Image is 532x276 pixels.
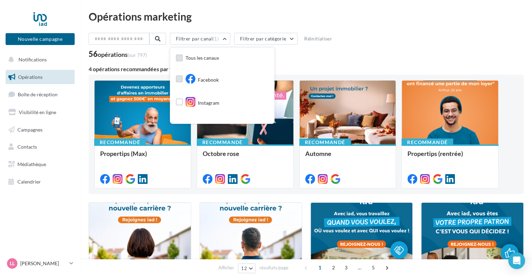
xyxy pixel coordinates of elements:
button: Réinitialiser [301,35,335,43]
span: 12 [241,266,247,271]
div: Open Intercom Messenger [508,252,525,269]
span: Contacts [17,144,37,150]
button: Nouvelle campagne [6,33,75,45]
span: Notifications [18,57,47,62]
span: 3 [340,262,352,273]
span: résultats/page [260,264,289,271]
div: 56 [89,50,147,58]
a: Contacts [4,140,76,154]
div: opérations [98,51,147,58]
div: Propertips (rentrée) [407,150,493,164]
span: Afficher [218,264,234,271]
div: Recommandé [94,139,146,146]
div: Opérations marketing [89,11,524,22]
div: Recommandé [299,139,351,146]
p: [PERSON_NAME] [20,260,67,267]
span: Facebook [198,76,219,83]
button: Filtrer par canal(1) [170,33,230,45]
div: Automne [305,150,390,164]
span: (sur 797) [128,52,147,58]
span: 2 [328,262,339,273]
a: LL [PERSON_NAME] [6,257,75,270]
button: Notifications [4,52,73,67]
a: Médiathèque [4,157,76,172]
span: Campagnes [17,126,43,132]
span: Instagram [198,99,219,106]
a: Campagnes [4,122,76,137]
a: Visibilité en ligne [4,105,76,120]
span: 1 [314,262,325,273]
div: Propertips (Max) [100,150,185,164]
button: Filtrer par catégorie [234,33,298,45]
a: Boîte de réception [4,87,76,102]
a: Opérations [4,70,76,84]
span: Tous les canaux [186,55,219,61]
span: Boîte de réception [18,91,58,97]
span: Médiathèque [17,161,46,167]
span: ... [354,262,365,273]
div: Recommandé [402,139,453,146]
span: LL [10,260,15,267]
div: 4 opérations recommandées par votre enseigne [89,66,524,72]
a: Calendrier [4,174,76,189]
span: (1) [213,36,219,42]
span: 5 [368,262,379,273]
div: Recommandé [197,139,248,146]
span: Calendrier [17,179,41,185]
span: Opérations [18,74,43,80]
button: 12 [238,263,256,273]
div: Octobre rose [203,150,288,164]
span: Visibilité en ligne [19,109,56,115]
